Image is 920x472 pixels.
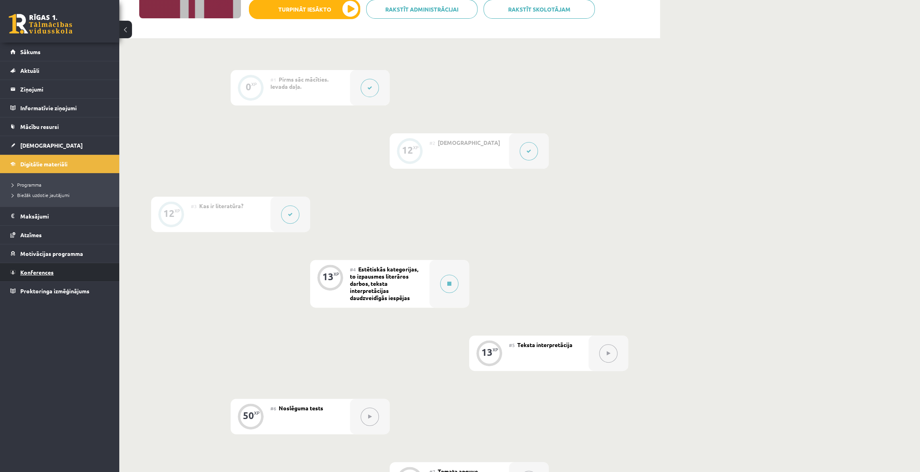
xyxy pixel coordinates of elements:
[10,99,109,117] a: Informatīvie ziņojumi
[20,287,89,295] span: Proktoringa izmēģinājums
[10,155,109,173] a: Digitālie materiāli
[10,43,109,61] a: Sākums
[10,61,109,80] a: Aktuāli
[350,265,418,301] span: Estētiskās kategorijas, to izpausmes literāros darbos, teksta interpretācijas daudzveidīgās iespējas
[402,146,413,154] div: 12
[413,145,419,150] div: XP
[10,117,109,136] a: Mācību resursi
[20,48,41,55] span: Sākums
[279,404,323,412] span: Noslēguma tests
[438,139,500,146] span: [DEMOGRAPHIC_DATA]
[10,263,109,281] a: Konferences
[429,140,435,146] span: #2
[10,244,109,263] a: Motivācijas programma
[20,123,59,130] span: Mācību resursi
[10,80,109,98] a: Ziņojumi
[246,83,251,90] div: 0
[12,181,41,188] span: Programma
[20,142,83,149] span: [DEMOGRAPHIC_DATA]
[20,160,68,168] span: Digitālie materiāli
[20,80,109,98] legend: Ziņojumi
[20,231,42,238] span: Atzīmes
[334,272,339,276] div: XP
[12,192,70,198] span: Biežāk uzdotie jautājumi
[254,411,260,415] div: XP
[270,405,276,412] span: #6
[9,14,72,34] a: Rīgas 1. Tālmācības vidusskola
[20,207,109,225] legend: Maksājumi
[243,412,254,419] div: 50
[20,250,83,257] span: Motivācijas programma
[199,202,243,209] span: Kas ir literatūra?
[10,207,109,225] a: Maksājumi
[20,67,39,74] span: Aktuāli
[12,181,111,188] a: Programma
[509,342,515,348] span: #5
[322,273,334,280] div: 13
[251,82,257,86] div: XP
[163,210,175,217] div: 12
[270,76,276,83] span: #1
[493,347,498,352] div: XP
[270,76,328,90] span: Pirms sāc mācīties. Ievada daļa.
[175,209,180,213] div: XP
[20,99,109,117] legend: Informatīvie ziņojumi
[12,191,111,199] a: Biežāk uzdotie jautājumi
[10,136,109,154] a: [DEMOGRAPHIC_DATA]
[350,266,356,273] span: #4
[191,203,197,209] span: #3
[481,349,493,356] div: 13
[10,282,109,300] a: Proktoringa izmēģinājums
[517,341,573,348] span: Teksta interpretācija
[20,269,54,276] span: Konferences
[10,226,109,244] a: Atzīmes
